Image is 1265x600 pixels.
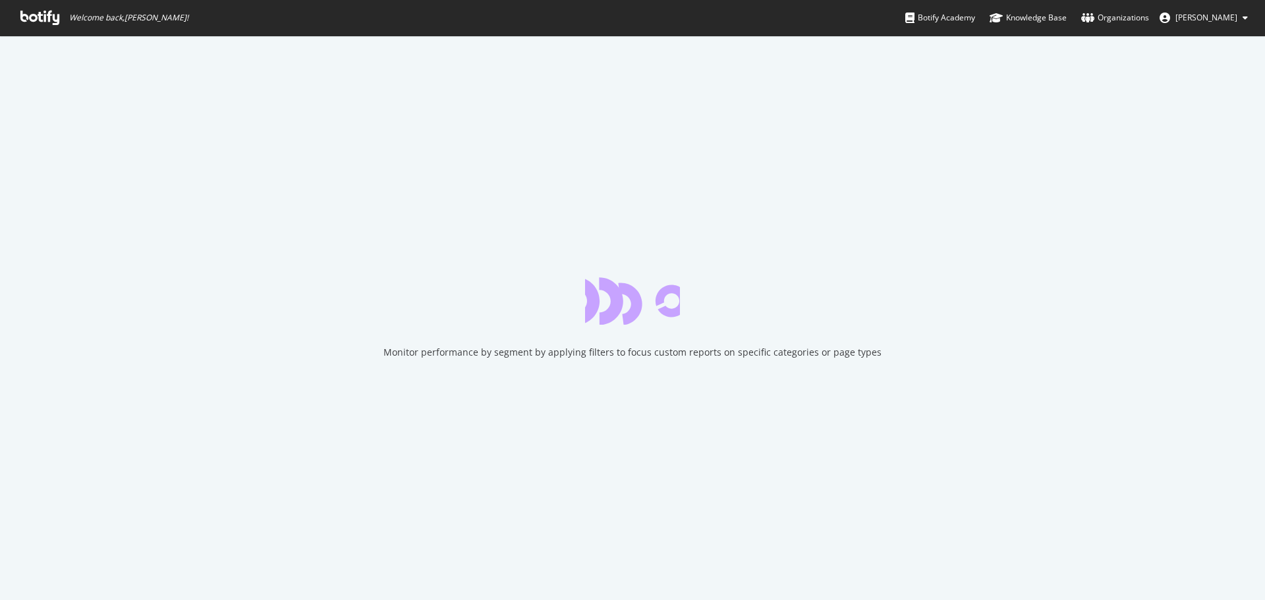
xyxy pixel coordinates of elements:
[585,277,680,325] div: animation
[905,11,975,24] div: Botify Academy
[990,11,1067,24] div: Knowledge Base
[69,13,188,23] span: Welcome back, [PERSON_NAME] !
[1175,12,1237,23] span: Aly CORREA
[383,346,882,359] div: Monitor performance by segment by applying filters to focus custom reports on specific categories...
[1081,11,1149,24] div: Organizations
[1149,7,1258,28] button: [PERSON_NAME]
